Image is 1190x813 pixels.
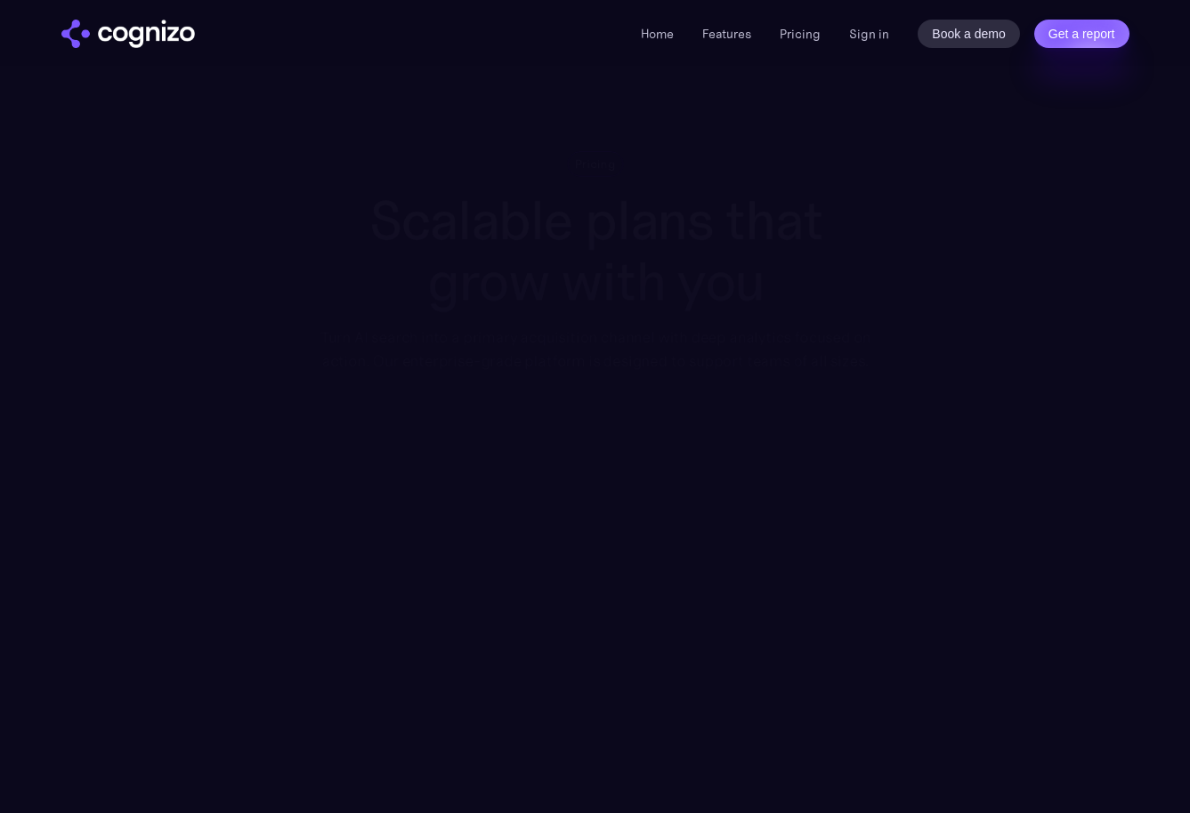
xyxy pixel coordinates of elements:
div: Turn AI search into a primary acquisition channel with deep analytics focused on action. Our ente... [307,326,883,373]
a: Book a demo [918,20,1020,48]
a: home [61,20,195,48]
a: Sign in [849,23,889,44]
a: Home [641,26,674,42]
a: Features [702,26,751,42]
a: Get a report [1034,20,1129,48]
div: Pricing [575,156,616,173]
h1: Scalable plans that grow with you [307,190,883,312]
a: Pricing [780,26,821,42]
img: cognizo logo [61,20,195,48]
